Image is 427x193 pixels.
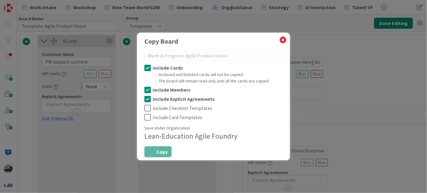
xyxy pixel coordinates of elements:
div: - The board will remain read-only until all the cards are copied. [157,78,283,84]
div: - Archived and Deleted cards will not be copied. [157,71,283,78]
button: Copy [144,146,172,157]
button: Include Members [144,86,283,93]
button: Include Card Templates [144,114,283,121]
button: Include Cards [144,64,283,71]
span: Include Checklist Templates [153,106,212,111]
span: Include Card Templates [153,115,202,120]
label: Save Under Organization [144,125,190,131]
span: Include Cards [153,65,183,70]
button: Include Explicit Agreements [144,95,283,103]
textarea: Work in Progress: Agile Product Vision [144,50,283,61]
h4: Lean-Education Agile Foundry [144,132,283,141]
span: Include Explicit Agreements [153,96,215,101]
h1: Copy Board [144,38,283,45]
button: Include Checklist Templates [144,104,283,112]
span: Include Members [153,87,191,92]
